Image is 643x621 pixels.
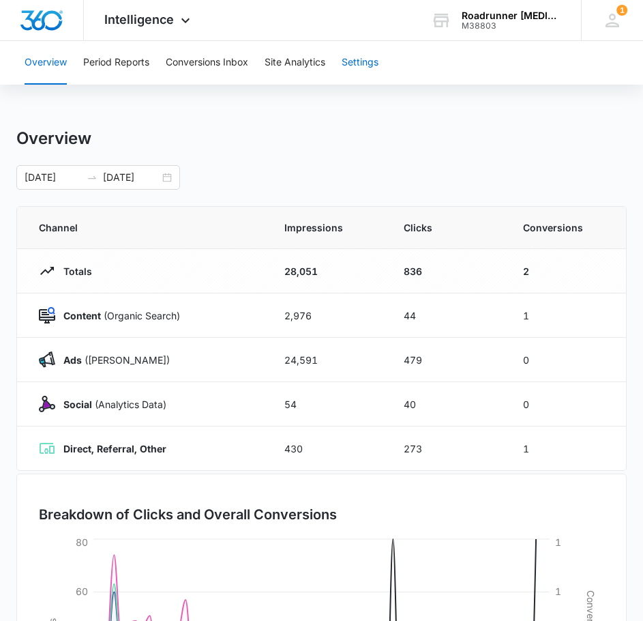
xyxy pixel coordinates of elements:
[39,307,55,323] img: Content
[555,537,561,549] tspan: 1
[555,586,561,597] tspan: 1
[55,353,170,367] p: ([PERSON_NAME])
[104,12,174,27] span: Intelligence
[63,443,166,454] strong: Direct, Referral, Other
[39,351,55,368] img: Ads
[616,5,627,16] span: 1
[387,382,507,427] td: 40
[83,41,149,85] button: Period Reports
[25,41,67,85] button: Overview
[265,41,325,85] button: Site Analytics
[404,220,490,235] span: Clicks
[63,310,101,321] strong: Content
[87,172,98,183] span: swap-right
[523,220,604,235] span: Conversions
[39,220,252,235] span: Channel
[76,586,88,597] tspan: 60
[284,220,371,235] span: Impressions
[387,249,507,293] td: 836
[507,427,626,471] td: 1
[507,293,626,338] td: 1
[268,427,387,471] td: 430
[166,41,248,85] button: Conversions Inbox
[63,399,92,410] strong: Social
[25,170,81,185] input: Start date
[462,21,561,31] div: account id
[342,41,378,85] button: Settings
[103,170,160,185] input: End date
[268,293,387,338] td: 2,976
[616,5,627,16] div: notifications count
[507,338,626,382] td: 0
[39,504,337,525] h3: Breakdown of Clicks and Overall Conversions
[268,249,387,293] td: 28,051
[387,293,507,338] td: 44
[387,427,507,471] td: 273
[268,338,387,382] td: 24,591
[507,382,626,427] td: 0
[55,264,92,278] p: Totals
[39,396,55,412] img: Social
[16,128,91,149] h1: Overview
[55,308,180,323] p: (Organic Search)
[387,338,507,382] td: 479
[87,172,98,183] span: to
[55,397,166,411] p: (Analytics Data)
[76,537,88,549] tspan: 80
[268,382,387,427] td: 54
[63,354,82,366] strong: Ads
[462,10,561,21] div: account name
[507,249,626,293] td: 2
